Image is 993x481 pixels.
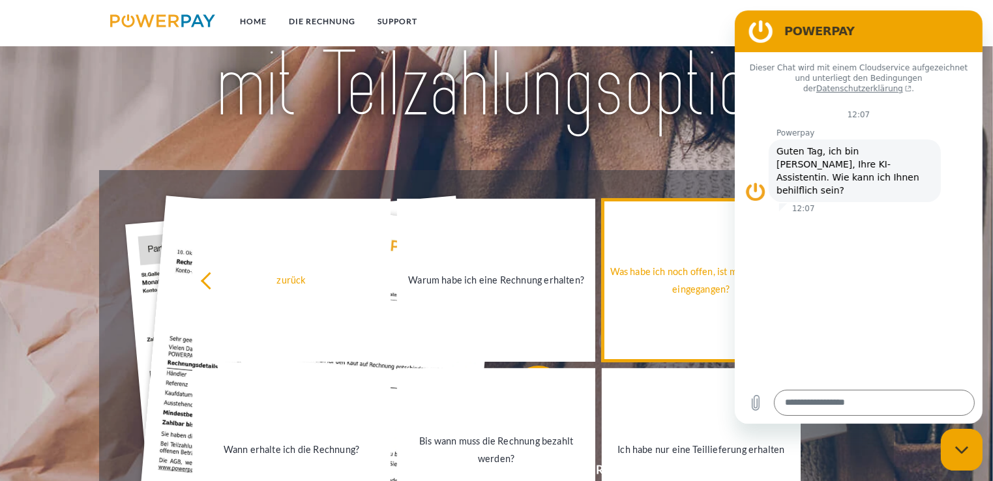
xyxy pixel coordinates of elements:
a: Home [229,10,278,33]
a: SUPPORT [366,10,428,33]
a: agb [816,10,856,33]
div: Bis wann muss die Rechnung bezahlt werden? [405,432,587,467]
a: Was habe ich noch offen, ist meine Zahlung eingegangen? [602,199,800,362]
div: zurück [200,272,383,289]
div: Ich habe nur eine Teillieferung erhalten [610,441,792,458]
a: DIE RECHNUNG [278,10,366,33]
iframe: Schaltfläche zum Öffnen des Messaging-Fensters; Konversation läuft [941,429,983,471]
div: Warum habe ich eine Rechnung erhalten? [405,272,587,289]
div: Wann erhalte ich die Rechnung? [200,441,383,458]
iframe: Messaging-Fenster [735,10,983,424]
div: Was habe ich noch offen, ist meine Zahlung eingegangen? [610,263,792,298]
img: logo-powerpay.svg [110,14,215,27]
